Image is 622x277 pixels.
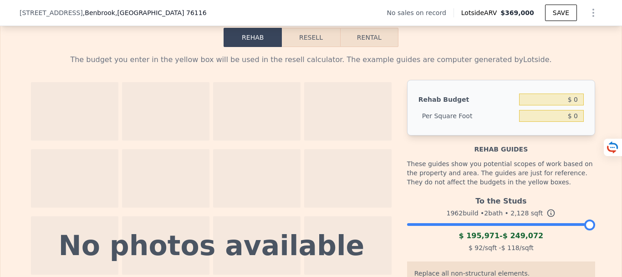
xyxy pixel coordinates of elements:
span: $ 249,072 [503,231,544,240]
div: No photos available [59,232,365,259]
div: - [407,230,595,241]
div: 1962 build • 2 bath • sqft [407,207,595,220]
div: /sqft - /sqft [407,241,595,254]
button: Resell [282,28,340,47]
button: Rental [340,28,398,47]
div: Per Square Foot [418,108,515,124]
button: Show Options [584,4,602,22]
div: To the Studs [407,192,595,207]
div: These guides show you potential scopes of work based on the property and area. The guides are jus... [407,154,595,192]
span: 2,128 [510,209,529,217]
span: [STREET_ADDRESS] [20,8,83,17]
span: $ 195,971 [459,231,500,240]
span: $ 92 [469,244,483,251]
button: Rehab [224,28,282,47]
span: , [GEOGRAPHIC_DATA] 76116 [115,9,207,16]
span: $ 118 [501,244,520,251]
div: The budget you enter in the yellow box will be used in the resell calculator. The example guides ... [27,54,595,65]
span: $369,000 [500,9,534,16]
span: Lotside ARV [461,8,500,17]
span: , Benbrook [83,8,207,17]
div: No sales on record [387,8,454,17]
div: Rehab guides [407,136,595,154]
button: SAVE [545,5,577,21]
div: Rehab Budget [418,91,515,108]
